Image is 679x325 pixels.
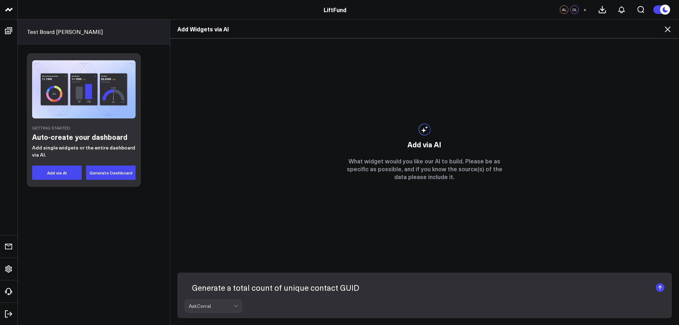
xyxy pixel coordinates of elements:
a: LiftFund [324,6,346,14]
h2: Add via AI [407,139,441,150]
h2: Add Widgets via AI [177,25,672,33]
div: AskCorral [189,303,234,309]
textarea: Generate a total count of unique contact GUID [185,278,652,297]
p: What widget would you like our AI to build. Please be as specific as possible, and if you know th... [344,157,505,181]
div: AL [560,5,568,14]
button: + [581,5,589,14]
span: + [583,7,587,12]
div: CL [570,5,579,14]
